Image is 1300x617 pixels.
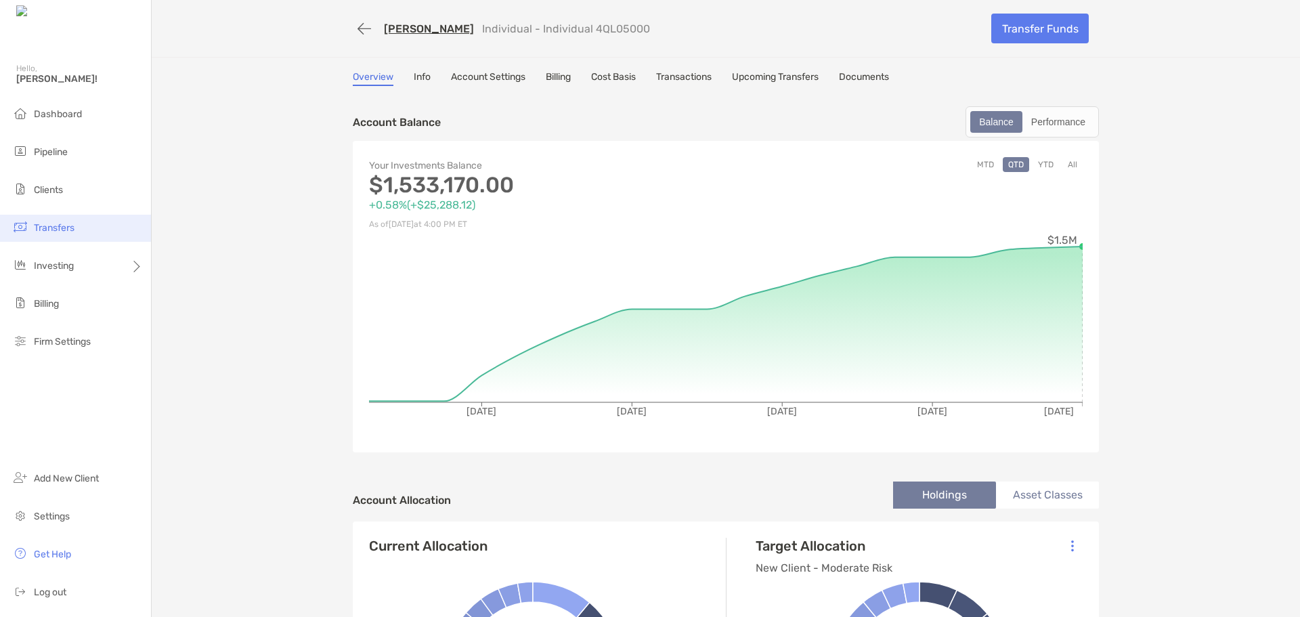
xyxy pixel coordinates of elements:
span: Firm Settings [34,336,91,347]
button: YTD [1033,157,1059,172]
p: Individual - Individual 4QL05000 [482,22,650,35]
li: Holdings [893,482,996,509]
img: billing icon [12,295,28,311]
span: Pipeline [34,146,68,158]
a: Account Settings [451,71,525,86]
p: Your Investments Balance [369,157,726,174]
tspan: [DATE] [767,406,797,417]
img: settings icon [12,507,28,524]
span: Dashboard [34,108,82,120]
button: MTD [972,157,999,172]
span: Billing [34,298,59,310]
p: As of [DATE] at 4:00 PM ET [369,216,726,233]
img: transfers icon [12,219,28,235]
span: Investing [34,260,74,272]
img: Icon List Menu [1071,540,1074,552]
span: Log out [34,587,66,598]
tspan: [DATE] [917,406,947,417]
button: All [1062,157,1083,172]
img: dashboard icon [12,105,28,121]
p: $1,533,170.00 [369,177,726,194]
img: investing icon [12,257,28,273]
tspan: [DATE] [1044,406,1074,417]
img: pipeline icon [12,143,28,159]
a: Overview [353,71,393,86]
a: Transfer Funds [991,14,1089,43]
a: Transactions [656,71,712,86]
div: Performance [1024,112,1093,131]
img: get-help icon [12,545,28,561]
a: Billing [546,71,571,86]
tspan: [DATE] [467,406,496,417]
h4: Target Allocation [756,538,892,554]
span: Settings [34,511,70,522]
div: Balance [972,112,1021,131]
p: +0.58% ( +$25,288.12 ) [369,196,726,213]
span: Get Help [34,549,71,560]
h4: Current Allocation [369,538,487,554]
img: add_new_client icon [12,469,28,486]
li: Asset Classes [996,482,1099,509]
img: logout icon [12,583,28,599]
h4: Account Allocation [353,494,451,507]
div: segmented control [966,106,1099,137]
img: clients icon [12,181,28,197]
span: Add New Client [34,473,99,484]
tspan: $1.5M [1047,234,1077,247]
a: Info [414,71,431,86]
span: Clients [34,184,63,196]
a: Cost Basis [591,71,636,86]
a: [PERSON_NAME] [384,22,474,35]
p: Account Balance [353,114,441,131]
img: firm-settings icon [12,333,28,349]
a: Documents [839,71,889,86]
span: [PERSON_NAME]! [16,73,143,85]
p: New Client - Moderate Risk [756,559,892,576]
a: Upcoming Transfers [732,71,819,86]
img: Zoe Logo [16,5,74,18]
button: QTD [1003,157,1029,172]
tspan: [DATE] [617,406,647,417]
span: Transfers [34,222,74,234]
